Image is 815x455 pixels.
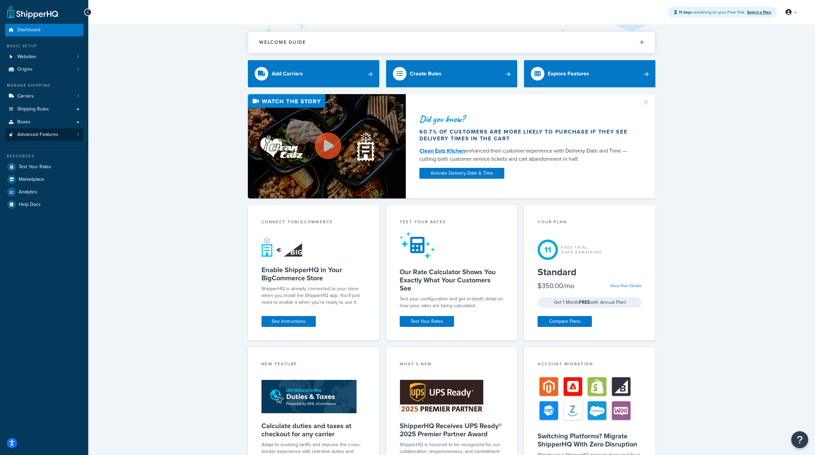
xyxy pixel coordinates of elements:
span: 1 [77,54,79,60]
button: Open Resource Center [791,431,808,448]
strong: FREE [579,299,590,306]
div: New Feature [261,361,366,369]
a: Test Your Rates [400,316,454,327]
div: enhanced their customer experience with Delivery Date and Time — cutting both customer service ti... [419,147,634,163]
li: Carriers [5,90,83,103]
a: Boxes [5,116,83,128]
div: Did you know? [419,114,634,124]
span: 1 [77,67,79,72]
span: Shipping Rules [17,106,49,112]
p: ShipperHQ is already connected to your store when you install the ShipperHQ app. You'll just need... [261,285,366,306]
li: Advanced Features [5,128,83,141]
h5: Calculate duties and taxes at checkout for any carrier [261,422,366,438]
span: Dashboard [17,27,40,33]
span: 1 [77,93,79,99]
li: Origins [5,63,83,76]
div: Add Carriers [272,69,303,78]
a: Explore Features [524,60,655,87]
span: Carriers [17,93,34,99]
a: Advanced Features1 [5,128,83,141]
a: View Plan Details [610,283,642,289]
span: Websites [17,54,36,60]
h5: Switching Platforms? Migrate ShipperHQ With Zero Disruption [538,432,642,448]
a: Carriers1 [5,90,83,103]
a: Test Your Rates [5,161,83,173]
div: 60.7% of customers are more likely to purchase if they see delivery times in the cart [419,128,634,142]
div: Basic Setup [5,43,83,49]
h5: ShipperHQ Receives UPS Ready® 2025 Premier Partner Award [400,422,504,438]
div: Create Rules [410,69,441,78]
div: Explore Features [548,69,589,78]
span: 1 [77,132,79,138]
h5: Enable ShipperHQ in Your BigCommerce Store [261,266,366,282]
h5: Our Rate Calculator Shows You Exactly What Your Customers See [400,268,504,292]
img: Video thumbnail [248,94,406,198]
img: connect-shq-bc-71769feb.svg [261,237,304,257]
a: Origins1 [5,63,83,76]
strong: 11 days [679,9,692,15]
span: Advanced Features [17,132,58,138]
span: Help Docs [19,202,41,208]
h2: Welcome Guide [259,40,306,45]
a: Help Docs [5,198,83,211]
div: $350.00/mo [538,281,574,291]
div: Test your configuration and get in-depth detail on how your rates are being calculated. [400,296,504,309]
a: Analytics [5,186,83,198]
a: Clean Eatz Kitchen [419,147,465,155]
a: See Instructions [261,316,316,327]
div: Manage Shipping [5,83,83,88]
span: Boxes [17,119,31,125]
div: Free Trial Days Remaining [561,245,602,255]
a: Select a Plan [747,9,771,15]
li: Websites [5,51,83,63]
span: Marketplace [19,177,44,182]
h5: Standard [538,267,642,278]
a: Activate Delivery Date & Time [419,168,504,179]
div: Resources [5,153,83,159]
span: Origins [17,67,33,72]
span: remaining on your Free Trial [679,9,745,15]
div: Account Migration [538,361,642,369]
span: Analytics [19,189,37,195]
a: Add Carriers [248,60,379,87]
div: Test your rates [400,219,504,227]
a: Websites1 [5,51,83,63]
div: What's New [400,361,504,369]
a: Shipping Rules [5,103,83,116]
button: Welcome Guide [248,32,655,53]
div: 11 [538,240,558,260]
a: Dashboard [5,24,83,36]
div: Your Plan [538,219,642,227]
a: Compare Plans [538,316,592,327]
a: Marketplace [5,173,83,186]
span: Test Your Rates [19,164,51,170]
div: Get 1 Month with Annual Plan! [538,297,642,308]
a: Create Rules [386,60,518,87]
div: Connect to BigCommerce [261,219,366,227]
